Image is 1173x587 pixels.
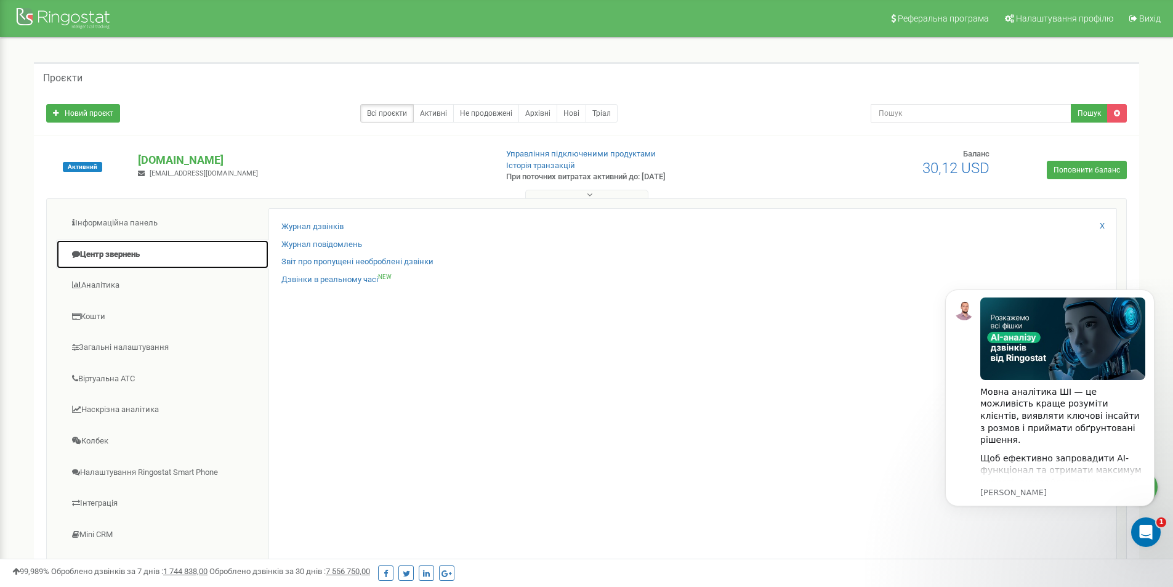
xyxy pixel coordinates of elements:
[871,104,1071,123] input: Пошук
[12,567,49,576] span: 99,989%
[922,160,990,177] span: 30,12 USD
[281,256,433,268] a: Звіт про пропущені необроблені дзвінки
[326,567,370,576] u: 7 556 750,00
[163,567,208,576] u: 1 744 838,00
[56,364,269,394] a: Віртуальна АТС
[1016,14,1113,23] span: Налаштування профілю
[963,149,990,158] span: Баланс
[138,152,486,168] p: [DOMAIN_NAME]
[927,271,1173,554] iframe: Intercom notifications повідомлення
[586,104,618,123] a: Тріал
[46,104,120,123] a: Новий проєкт
[150,169,258,177] span: [EMAIL_ADDRESS][DOMAIN_NAME]
[506,149,656,158] a: Управління підключеними продуктами
[56,520,269,550] a: Mini CRM
[506,161,575,170] a: Історія транзакцій
[518,104,557,123] a: Архівні
[56,458,269,488] a: Налаштування Ringostat Smart Phone
[56,426,269,456] a: Колбек
[1071,104,1108,123] button: Пошук
[1131,517,1161,547] iframe: Intercom live chat
[56,208,269,238] a: Інформаційна панель
[453,104,519,123] a: Не продовжені
[63,162,102,172] span: Активний
[56,395,269,425] a: Наскрізна аналітика
[281,239,362,251] a: Журнал повідомлень
[898,14,989,23] span: Реферальна програма
[56,302,269,332] a: Кошти
[281,274,392,286] a: Дзвінки в реальному часіNEW
[360,104,414,123] a: Всі проєкти
[281,221,344,233] a: Журнал дзвінків
[1100,221,1105,232] a: X
[56,551,269,581] a: [PERSON_NAME]
[209,567,370,576] span: Оброблено дзвінків за 30 днів :
[413,104,454,123] a: Активні
[56,270,269,301] a: Аналiтика
[506,171,762,183] p: При поточних витратах активний до: [DATE]
[56,240,269,270] a: Центр звернень
[1156,517,1166,527] span: 1
[557,104,586,123] a: Нові
[378,273,392,280] sup: NEW
[1047,161,1127,179] a: Поповнити баланс
[56,488,269,519] a: Інтеграція
[43,73,83,84] h5: Проєкти
[1139,14,1161,23] span: Вихід
[51,567,208,576] span: Оброблено дзвінків за 7 днів :
[56,333,269,363] a: Загальні налаштування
